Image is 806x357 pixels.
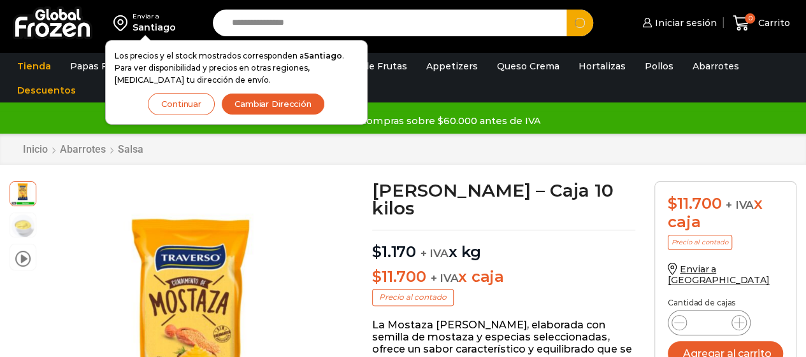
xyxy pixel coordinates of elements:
[668,298,783,307] p: Cantidad de cajas
[372,267,382,286] span: $
[639,10,717,36] a: Iniciar sesión
[11,54,57,78] a: Tienda
[491,54,566,78] a: Queso Crema
[745,13,755,24] span: 0
[755,17,790,29] span: Carrito
[148,93,215,115] button: Continuar
[730,8,793,38] a: 0 Carrito
[566,10,593,36] button: Search button
[420,54,484,78] a: Appetizers
[372,267,426,286] bdi: 11.700
[59,143,106,155] a: Abarrotes
[652,17,717,29] span: Iniciar sesión
[221,93,325,115] button: Cambiar Dirección
[304,51,342,60] strong: Santiago
[726,199,754,211] span: + IVA
[11,78,82,102] a: Descuentos
[372,242,416,261] bdi: 1.170
[117,143,144,155] a: Salsa
[668,195,783,232] div: x caja
[668,194,677,213] span: $
[10,213,36,239] span: mostaza
[430,272,458,284] span: + IVA
[638,54,680,78] a: Pollos
[113,12,133,34] img: address-field-icon.svg
[10,180,36,206] span: mostaza traverso
[421,247,449,260] span: + IVA
[668,194,721,213] bdi: 11.700
[372,289,454,305] p: Precio al contado
[327,54,414,78] a: Pulpa de Frutas
[572,54,632,78] a: Hortalizas
[133,12,176,21] div: Enviar a
[64,54,134,78] a: Papas Fritas
[686,54,745,78] a: Abarrotes
[133,21,176,34] div: Santiago
[115,50,358,87] p: Los precios y el stock mostrados corresponden a . Para ver disponibilidad y precios en otras regi...
[372,242,382,261] span: $
[697,314,721,332] input: Product quantity
[372,230,635,262] p: x kg
[372,181,635,217] h1: [PERSON_NAME] – Caja 10 kilos
[22,143,48,155] a: Inicio
[668,263,770,286] a: Enviar a [GEOGRAPHIC_DATA]
[668,235,732,250] p: Precio al contado
[22,143,144,155] nav: Breadcrumb
[372,268,635,286] p: x caja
